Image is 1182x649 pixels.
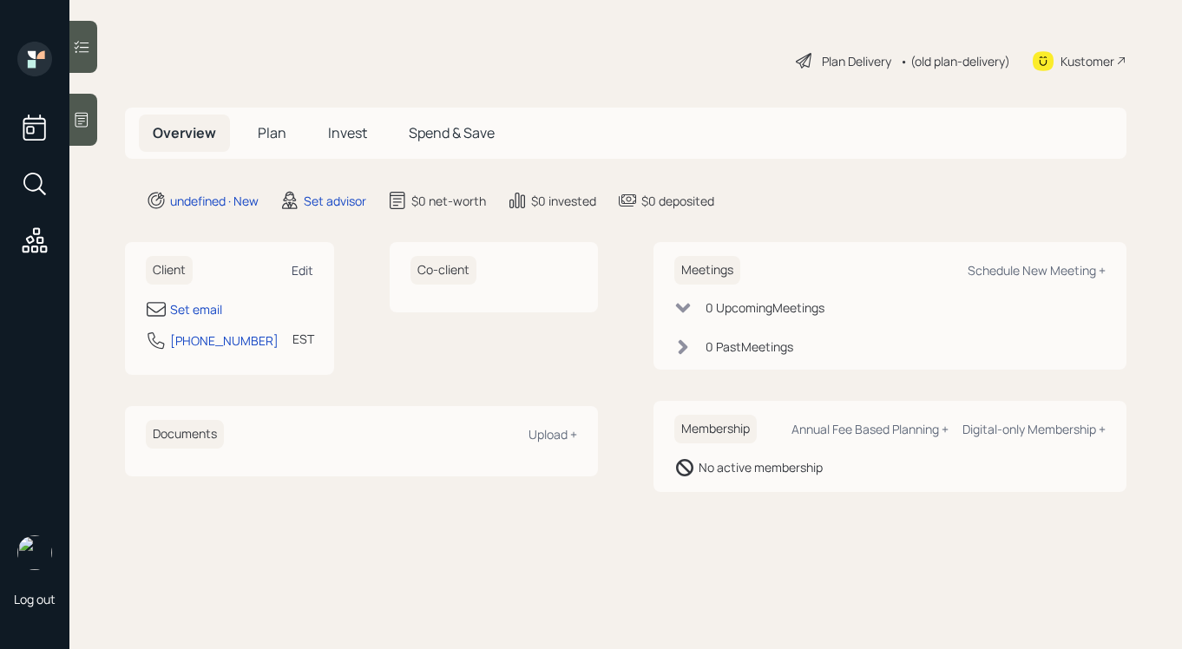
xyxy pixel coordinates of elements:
span: Invest [328,123,367,142]
div: $0 net-worth [411,192,486,210]
div: Annual Fee Based Planning + [791,421,949,437]
div: undefined · New [170,192,259,210]
span: Plan [258,123,286,142]
div: Set advisor [304,192,366,210]
h6: Co-client [410,256,476,285]
span: Spend & Save [409,123,495,142]
div: 0 Past Meeting s [706,338,793,356]
div: Plan Delivery [822,52,891,70]
div: Kustomer [1061,52,1114,70]
h6: Membership [674,415,757,443]
div: Set email [170,300,222,318]
div: 0 Upcoming Meeting s [706,298,824,317]
h6: Documents [146,420,224,449]
h6: Meetings [674,256,740,285]
div: [PHONE_NUMBER] [170,331,279,350]
div: $0 deposited [641,192,714,210]
div: Log out [14,591,56,607]
div: No active membership [699,458,823,476]
div: Digital-only Membership + [962,421,1106,437]
div: EST [292,330,314,348]
div: Edit [292,262,313,279]
h6: Client [146,256,193,285]
img: retirable_logo.png [17,535,52,570]
div: • (old plan-delivery) [900,52,1010,70]
span: Overview [153,123,216,142]
div: Upload + [529,426,577,442]
div: $0 invested [531,192,596,210]
div: Schedule New Meeting + [968,262,1106,279]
